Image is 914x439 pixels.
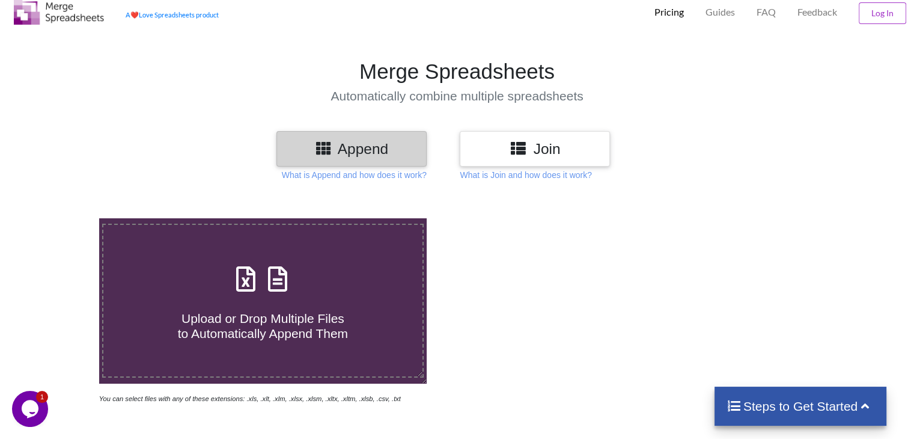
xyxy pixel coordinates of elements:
[12,391,50,427] iframe: chat widget
[285,140,418,158] h3: Append
[469,140,601,158] h3: Join
[178,312,348,340] span: Upload or Drop Multiple Files to Automatically Append Them
[126,11,219,19] a: AheartLove Spreadsheets product
[859,2,906,24] button: Log In
[757,6,776,19] p: FAQ
[460,169,591,181] p: What is Join and how does it work?
[654,6,684,19] p: Pricing
[797,7,837,17] span: Feedback
[282,169,427,181] p: What is Append and how does it work?
[705,6,735,19] p: Guides
[130,11,139,19] span: heart
[727,399,875,414] h4: Steps to Get Started
[99,395,401,402] i: You can select files with any of these extensions: .xls, .xlt, .xlm, .xlsx, .xlsm, .xltx, .xltm, ...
